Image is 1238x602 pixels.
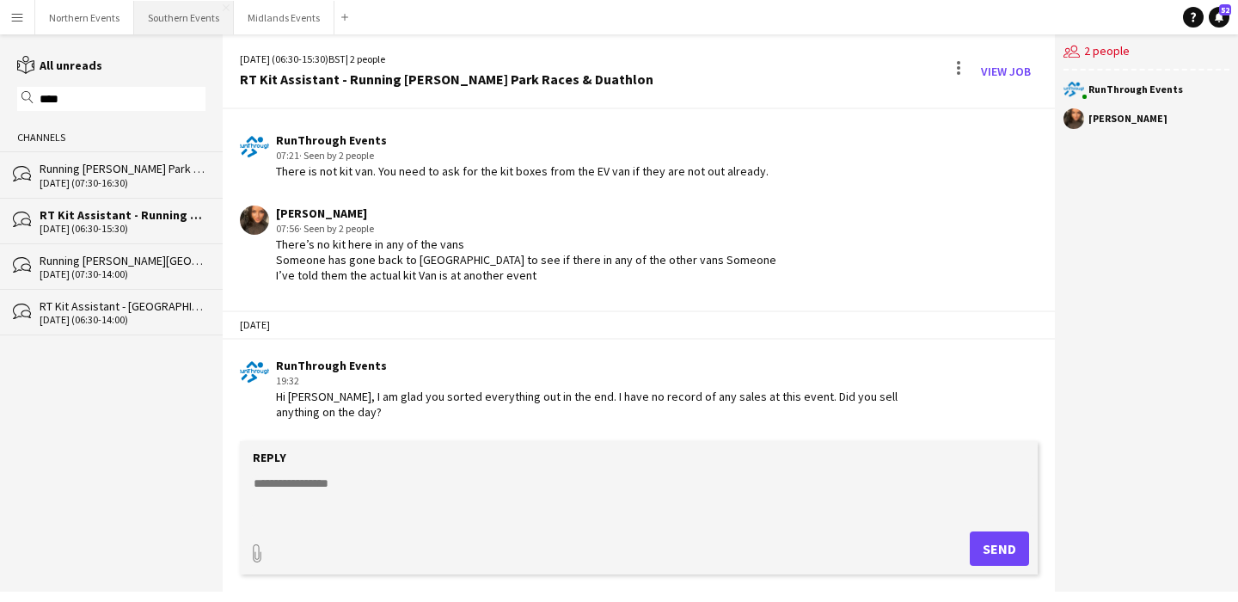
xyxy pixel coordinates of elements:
div: RunThrough Events [276,132,769,148]
div: [DATE] (06:30-15:30) | 2 people [240,52,653,67]
div: Running [PERSON_NAME] Park Races & Duathlon [40,161,205,176]
button: Midlands Events [234,1,334,34]
div: 07:56 [276,221,776,236]
div: 2 people [1063,34,1229,71]
div: [DATE] (06:30-15:30) [40,223,205,235]
button: Send [970,531,1029,566]
a: 52 [1209,7,1229,28]
div: Hi [PERSON_NAME], I am glad you sorted everything out in the end. I have no record of any sales a... [276,389,906,420]
span: BST [328,52,346,65]
button: Southern Events [134,1,234,34]
div: There’s no kit here in any of the vans Someone has gone back to [GEOGRAPHIC_DATA] to see if there... [276,236,776,284]
div: RT Kit Assistant - [GEOGRAPHIC_DATA] [40,298,205,314]
button: Northern Events [35,1,134,34]
a: View Job [974,58,1038,85]
div: RT Kit Assistant - Running [PERSON_NAME] Park Races & Duathlon [40,207,205,223]
div: 07:21 [276,148,769,163]
div: Running [PERSON_NAME][GEOGRAPHIC_DATA] [40,253,205,268]
div: [PERSON_NAME] [276,206,776,221]
div: 19:32 [276,373,906,389]
span: 52 [1219,4,1231,15]
a: All unreads [17,58,102,73]
span: · Seen by 2 people [299,149,374,162]
div: [DATE] (07:30-14:00) [40,268,205,280]
div: [DATE] [223,310,1055,340]
div: [DATE] (06:30-14:00) [40,314,205,326]
div: There is not kit van. You need to ask for the kit boxes from the EV van if they are not out already. [276,163,769,179]
div: RunThrough Events [276,358,906,373]
span: · Seen by 2 people [299,222,374,235]
label: Reply [253,450,286,465]
div: RunThrough Events [1088,84,1183,95]
div: RT Kit Assistant - Running [PERSON_NAME] Park Races & Duathlon [240,71,653,87]
div: [DATE] (07:30-16:30) [40,177,205,189]
div: [PERSON_NAME] [1088,114,1168,124]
